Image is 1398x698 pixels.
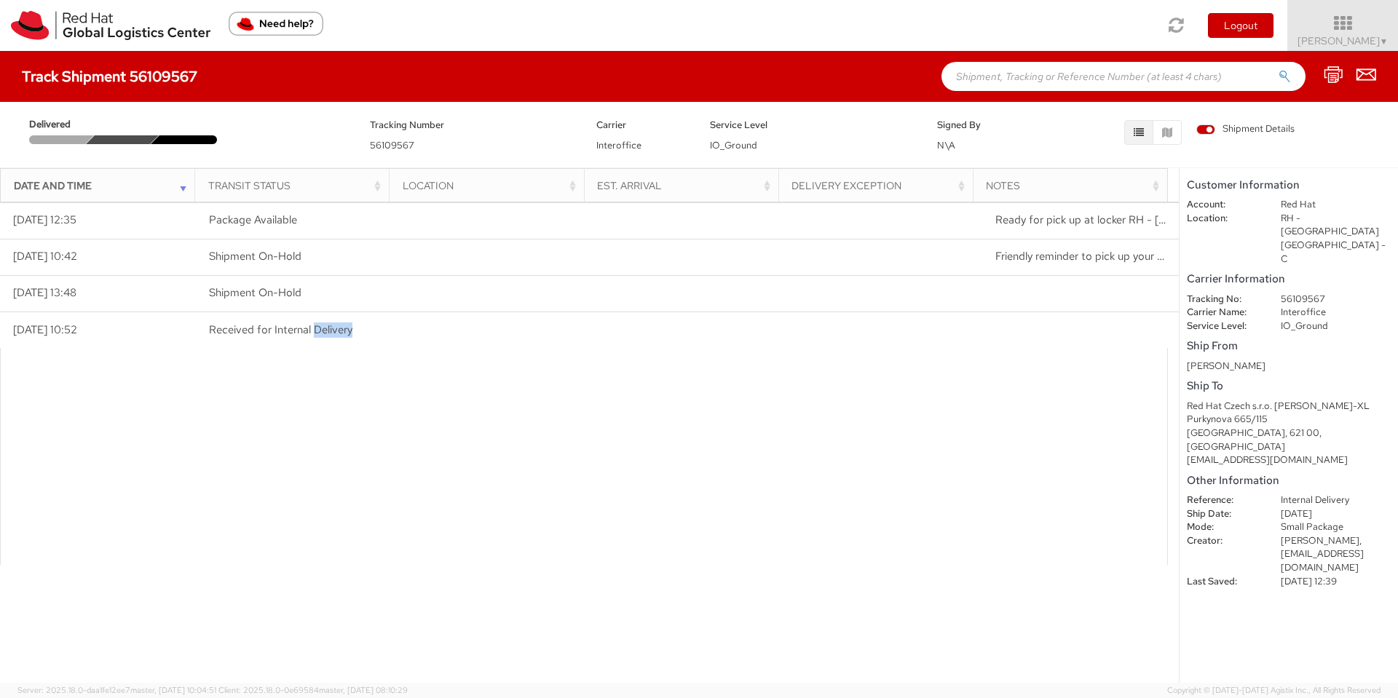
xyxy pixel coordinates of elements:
[370,120,575,130] h5: Tracking Number
[1176,306,1270,320] dt: Carrier Name:
[596,139,641,151] span: Interoffice
[791,178,968,193] div: Delivery Exception
[710,120,915,130] h5: Service Level
[208,178,385,193] div: Transit Status
[209,322,352,337] span: Received for Internal Delivery
[1298,34,1389,47] span: [PERSON_NAME]
[1196,122,1295,136] span: Shipment Details
[1176,212,1270,226] dt: Location:
[209,249,301,263] span: Shipment On-Hold
[17,685,216,695] span: Server: 2025.18.0-daa1fe12ee7
[319,685,408,695] span: master, [DATE] 08:10:29
[11,11,210,40] img: rh-logistics-00dfa346123c4ec078e1.svg
[1176,507,1270,521] dt: Ship Date:
[1187,475,1391,487] h5: Other Information
[1187,400,1391,413] div: Red Hat Czech s.r.o. [PERSON_NAME]-XL
[29,118,92,132] span: Delivered
[218,685,408,695] span: Client: 2025.18.0-0e69584
[1196,122,1295,138] label: Shipment Details
[22,68,197,84] h4: Track Shipment 56109567
[1187,273,1391,285] h5: Carrier Information
[229,12,323,36] button: Need help?
[1187,179,1391,191] h5: Customer Information
[209,285,301,300] span: Shipment On-Hold
[14,178,191,193] div: Date and Time
[209,213,297,227] span: Package Available
[1176,520,1270,534] dt: Mode:
[403,178,580,193] div: Location
[1176,198,1270,212] dt: Account:
[937,120,1029,130] h5: Signed By
[1176,493,1270,507] dt: Reference:
[1176,320,1270,333] dt: Service Level:
[995,213,1321,227] span: Ready for pick up at locker RH - Brno TPB-C-76
[986,178,1163,193] div: Notes
[597,178,774,193] div: Est. Arrival
[1187,453,1391,467] div: [EMAIL_ADDRESS][DOMAIN_NAME]
[1176,575,1270,589] dt: Last Saved:
[370,139,414,151] span: 56109567
[1281,534,1362,547] span: [PERSON_NAME],
[1187,340,1391,352] h5: Ship From
[1187,427,1391,453] div: [GEOGRAPHIC_DATA], 621 00, [GEOGRAPHIC_DATA]
[130,685,216,695] span: master, [DATE] 10:04:51
[1187,360,1391,373] div: [PERSON_NAME]
[1187,380,1391,392] h5: Ship To
[1187,413,1391,427] div: Purkynova 665/115
[710,139,757,151] span: IO_Ground
[596,120,688,130] h5: Carrier
[1380,36,1389,47] span: ▼
[1176,293,1270,306] dt: Tracking No:
[1167,685,1381,697] span: Copyright © [DATE]-[DATE] Agistix Inc., All Rights Reserved
[1176,534,1270,548] dt: Creator:
[937,139,955,151] span: N\A
[941,62,1306,91] input: Shipment, Tracking or Reference Number (at least 4 chars)
[1208,13,1273,38] button: Logout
